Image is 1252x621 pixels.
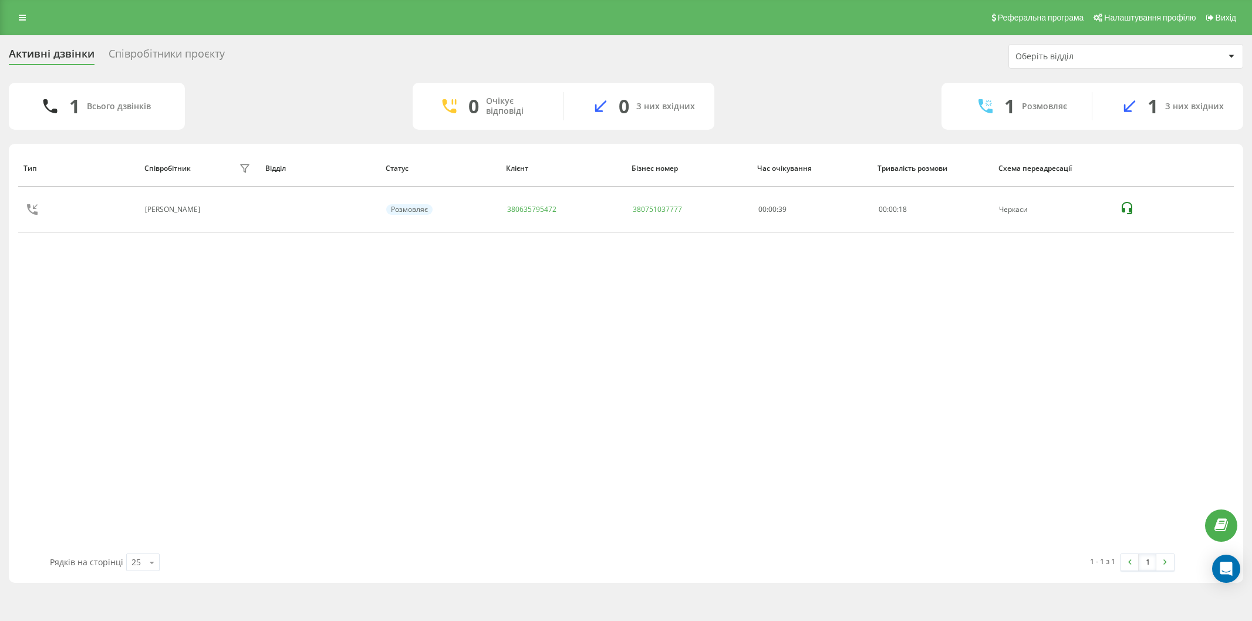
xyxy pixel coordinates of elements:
[636,102,695,112] div: З них вхідних
[1139,554,1156,571] a: 1
[1015,52,1156,62] div: Оберіть відділ
[507,204,556,214] a: 380635795472
[87,102,151,112] div: Всього дзвінків
[506,164,620,173] div: Клієнт
[879,205,907,214] div: : :
[1148,95,1158,117] div: 1
[899,204,907,214] span: 18
[265,164,375,173] div: Відділ
[50,556,123,568] span: Рядків на сторінці
[633,204,682,214] a: 380751037777
[998,164,1108,173] div: Схема переадресації
[889,204,897,214] span: 00
[1090,555,1115,567] div: 1 - 1 з 1
[878,164,987,173] div: Тривалість розмови
[9,48,95,66] div: Активні дзвінки
[758,205,866,214] div: 00:00:39
[1212,555,1240,583] div: Open Intercom Messenger
[757,164,867,173] div: Час очікування
[23,164,133,173] div: Тип
[131,556,141,568] div: 25
[1022,102,1067,112] div: Розмовляє
[999,205,1106,214] div: Черкаси
[486,96,545,116] div: Очікує відповіді
[386,164,495,173] div: Статус
[632,164,746,173] div: Бізнес номер
[1216,13,1236,22] span: Вихід
[145,205,203,214] div: [PERSON_NAME]
[619,95,629,117] div: 0
[109,48,225,66] div: Співробітники проєкту
[998,13,1084,22] span: Реферальна програма
[69,95,80,117] div: 1
[1004,95,1015,117] div: 1
[879,204,887,214] span: 00
[144,164,191,173] div: Співробітник
[1165,102,1224,112] div: З них вхідних
[386,204,433,215] div: Розмовляє
[1104,13,1196,22] span: Налаштування профілю
[468,95,479,117] div: 0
